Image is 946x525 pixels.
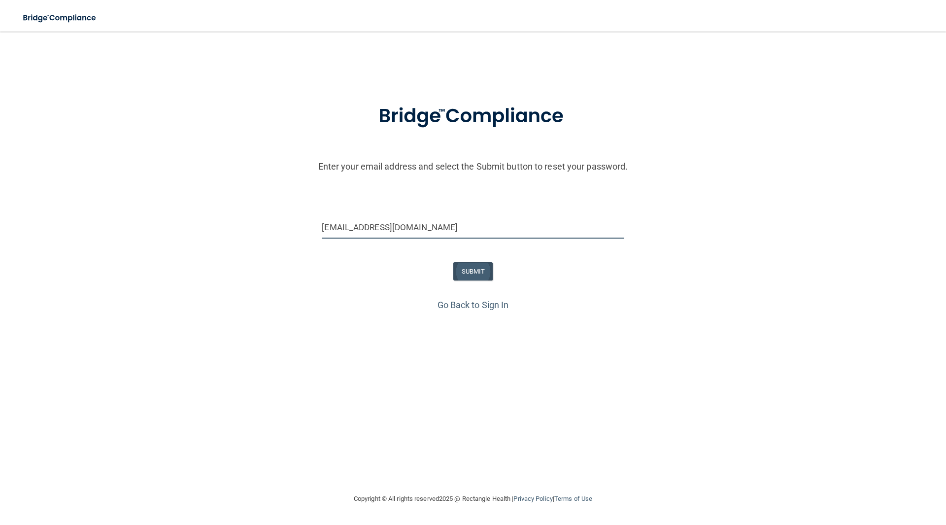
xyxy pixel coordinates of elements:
a: Privacy Policy [513,495,552,502]
img: bridge_compliance_login_screen.278c3ca4.svg [15,8,105,28]
div: Copyright © All rights reserved 2025 @ Rectangle Health | | [293,483,653,515]
img: bridge_compliance_login_screen.278c3ca4.svg [358,91,588,142]
input: Email [322,216,624,239]
a: Terms of Use [554,495,592,502]
button: SUBMIT [453,262,493,280]
a: Go Back to Sign In [438,300,509,310]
